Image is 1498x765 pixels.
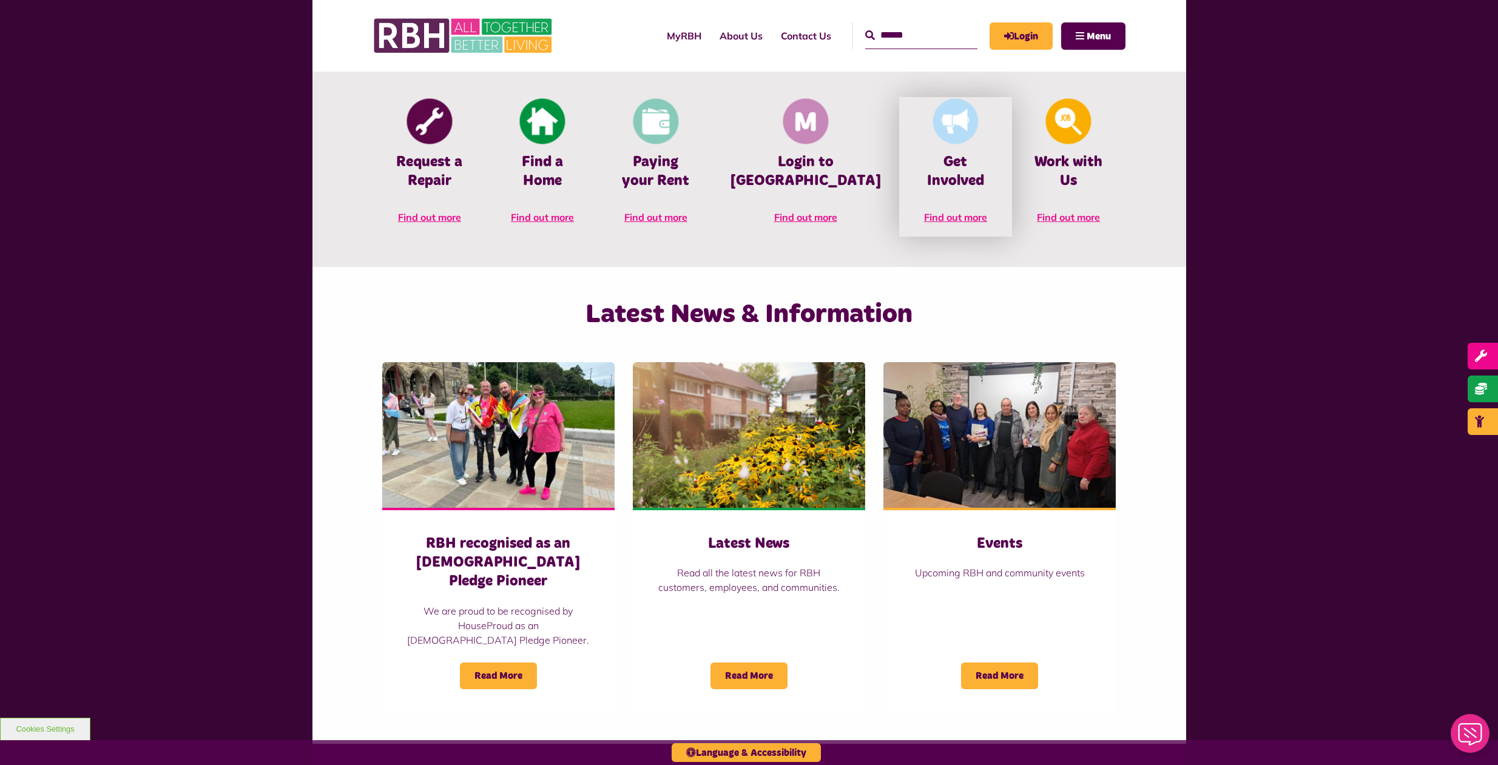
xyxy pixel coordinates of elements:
button: Language & Accessibility [672,743,821,762]
img: Looking For A Job [1046,99,1091,144]
img: Get Involved [933,99,978,144]
span: Find out more [1037,211,1100,223]
a: Find A Home Find a Home Find out more [486,97,599,237]
img: Find A Home [520,99,565,144]
span: Read More [961,662,1038,689]
img: RBH customers and colleagues at the Rochdale Pride event outside the town hall [382,362,615,508]
a: Report Repair Request a Repair Find out more [373,97,486,237]
span: Read More [710,662,788,689]
h3: Events [908,534,1091,553]
a: About Us [710,19,772,52]
a: Contact Us [772,19,840,52]
a: Events Upcoming RBH and community events Read More [883,362,1116,713]
img: Pay Rent [633,99,678,144]
span: Read More [460,662,537,689]
h2: Latest News & Information [498,297,1000,332]
span: Find out more [624,211,687,223]
span: Find out more [774,211,837,223]
input: Search [865,22,977,49]
a: Looking For A Job Work with Us Find out more [1012,97,1125,237]
span: Find out more [511,211,574,223]
a: MyRBH [658,19,710,52]
h4: Paying your Rent [617,153,693,190]
img: Report Repair [407,99,452,144]
h3: RBH recognised as an [DEMOGRAPHIC_DATA] Pledge Pioneer [407,534,590,591]
span: Find out more [398,211,461,223]
span: Menu [1087,32,1111,41]
img: Group photo of customers and colleagues at Spotland Community Centre [883,362,1116,508]
img: RBH [373,12,555,59]
h4: Request a Repair [391,153,468,190]
p: Upcoming RBH and community events [908,565,1091,580]
a: RBH recognised as an [DEMOGRAPHIC_DATA] Pledge Pioneer We are proud to be recognised by HouseProu... [382,362,615,713]
a: MyRBH [990,22,1053,50]
iframe: Netcall Web Assistant for live chat [1443,710,1498,765]
h4: Work with Us [1030,153,1107,190]
button: Navigation [1061,22,1125,50]
p: We are proud to be recognised by HouseProud as an [DEMOGRAPHIC_DATA] Pledge Pioneer. [407,604,590,647]
h3: Latest News [657,534,841,553]
h4: Get Involved [917,153,994,190]
a: Get Involved Get Involved Find out more [899,97,1012,237]
span: Find out more [924,211,987,223]
img: SAZ MEDIA RBH HOUSING4 [633,362,865,508]
a: Latest News Read all the latest news for RBH customers, employees, and communities. Read More [633,362,865,713]
a: Membership And Mutuality Login to [GEOGRAPHIC_DATA] Find out more [712,97,899,237]
p: Read all the latest news for RBH customers, employees, and communities. [657,565,841,595]
h4: Login to [GEOGRAPHIC_DATA] [730,153,881,190]
a: Pay Rent Paying your Rent Find out more [599,97,712,237]
img: Membership And Mutuality [783,99,828,144]
h4: Find a Home [504,153,581,190]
